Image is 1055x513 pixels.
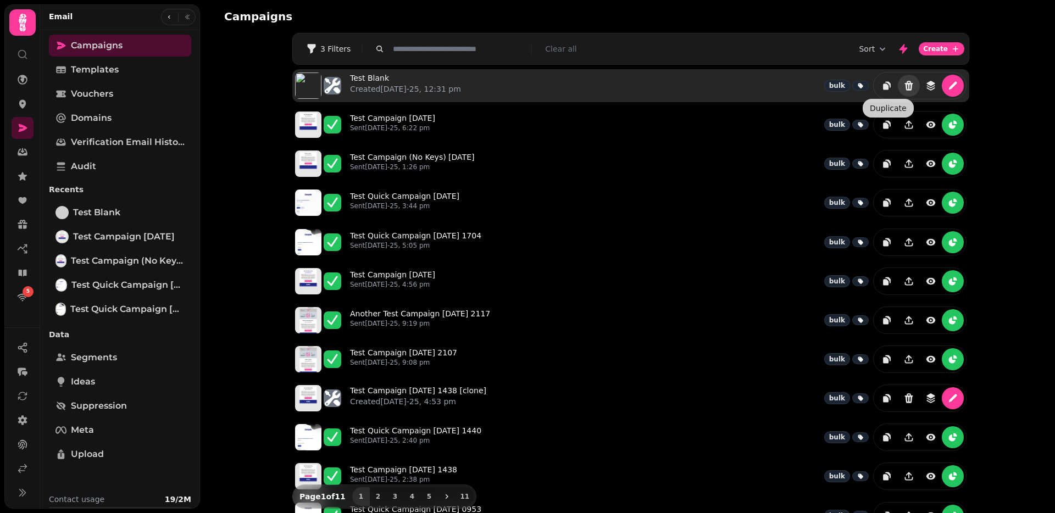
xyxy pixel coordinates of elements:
p: Sent [DATE]-25, 6:22 pm [350,124,435,132]
span: Verification email history [71,136,185,149]
a: Meta [49,419,191,441]
button: view [920,114,942,136]
p: Created [DATE]-25, 4:53 pm [350,396,486,407]
div: bulk [824,431,850,443]
p: Sent [DATE]-25, 2:40 pm [350,436,481,445]
button: reports [942,270,964,292]
a: Ideas [49,371,191,393]
b: 19 / 2M [165,495,191,504]
span: 3 Filters [320,45,351,53]
img: aHR0cHM6Ly9zdGFtcGVkZS1zZXJ2aWNlLXByb2QtdGVtcGxhdGUtcHJldmlld3MuczMuZXUtd2VzdC0xLmFtYXpvbmF3cy5jb... [295,463,321,489]
img: aHR0cHM6Ly9zdGFtcGVkZS1zZXJ2aWNlLXByb2QtdGVtcGxhdGUtcHJldmlld3MuczMuZXUtd2VzdC0xLmFtYXpvbmF3cy5jb... [295,189,321,216]
img: aHR0cHM6Ly9zdGFtcGVkZS1zZXJ2aWNlLXByb2QtdGVtcGxhdGUtcHJldmlld3MuczMuZXUtd2VzdC0xLmFtYXpvbmF3cy5jb... [295,268,321,294]
div: bulk [824,197,850,209]
img: Test Campaign (No Keys) 2025-06-09 [57,255,65,266]
div: bulk [824,353,850,365]
button: reports [942,114,964,136]
a: Suppression [49,395,191,417]
button: Share campaign preview [898,114,920,136]
a: Test Quick Campaign 2025-04-17Test Quick Campaign [DATE] [49,274,191,296]
a: Domains [49,107,191,129]
span: Domains [71,111,112,125]
img: aHR0cHM6Ly9zdGFtcGVkZS1zZXJ2aWNlLXByb2QtdGVtcGxhdGUtcHJldmlld3MuczMuZXUtd2VzdC0xLmFtYXpvbmF3cy5jb... [295,73,321,99]
img: Test Campaign 2025-07-07 [57,231,68,242]
button: reports [942,465,964,487]
button: view [920,465,942,487]
button: Delete [898,75,920,97]
span: Ideas [71,375,95,388]
a: Test Quick Campaign 2025-04-08 1704Test Quick Campaign [DATE] 1704 [49,298,191,320]
button: Clear all [545,43,576,54]
span: 4 [408,493,417,500]
button: duplicate [876,348,898,370]
button: next [437,487,456,506]
button: reports [942,153,964,175]
span: Test Campaign (No Keys) [DATE] [71,254,185,267]
button: duplicate [876,153,898,175]
button: revisions [920,387,942,409]
span: Campaigns [71,39,123,52]
div: bulk [824,470,850,482]
p: Recents [49,180,191,199]
span: 1 [357,493,365,500]
button: Share campaign preview [898,192,920,214]
button: Sort [859,43,888,54]
button: duplicate [876,114,898,136]
span: Meta [71,423,94,437]
span: Test Campaign [DATE] [73,230,175,243]
a: Test Quick Campaign [DATE]Sent[DATE]-25, 3:44 pm [350,191,459,215]
button: Share campaign preview [898,426,920,448]
span: 5 [26,288,30,295]
img: aHR0cHM6Ly9zdGFtcGVkZS1zZXJ2aWNlLXByb2QtdGVtcGxhdGUtcHJldmlld3MuczMuZXUtd2VzdC0xLmFtYXpvbmF3cy5jb... [295,424,321,450]
span: Audit [71,160,96,173]
a: 5 [12,286,34,308]
button: 11 [456,487,474,506]
span: Templates [71,63,119,76]
div: bulk [824,314,850,326]
button: 5 [420,487,438,506]
button: 4 [403,487,421,506]
a: Test Campaign [DATE]Sent[DATE]-25, 4:56 pm [350,269,435,293]
span: Segments [71,351,117,364]
a: Test Quick Campaign [DATE] 1440Sent[DATE]-25, 2:40 pm [350,425,481,449]
button: 3 Filters [297,40,359,58]
button: view [920,153,942,175]
p: Sent [DATE]-25, 9:19 pm [350,319,490,328]
button: Share campaign preview [898,348,920,370]
img: Test Quick Campaign 2025-04-08 1704 [57,304,65,315]
img: Test Blank [57,207,68,218]
button: duplicate [876,309,898,331]
div: bulk [824,275,850,287]
p: Sent [DATE]-25, 3:44 pm [350,202,459,210]
span: Vouchers [71,87,113,101]
img: aHR0cHM6Ly9zdGFtcGVkZS1zZXJ2aWNlLXByb2QtdGVtcGxhdGUtcHJldmlld3MuczMuZXUtd2VzdC0xLmFtYXpvbmF3cy5jb... [295,229,321,255]
p: Sent [DATE]-25, 2:38 pm [350,475,457,484]
span: Test Quick Campaign [DATE] 1704 [70,303,185,316]
a: Test Campaign (No Keys) [DATE]Sent[DATE]-25, 1:26 pm [350,152,474,176]
button: edit [942,75,964,97]
button: duplicate [876,270,898,292]
a: Test BlankCreated[DATE]-25, 12:31 pm [350,73,461,99]
button: view [920,231,942,253]
a: Test Campaign [DATE]Sent[DATE]-25, 6:22 pm [350,113,435,137]
button: reports [942,192,964,214]
nav: Pagination [352,487,474,506]
button: revisions [920,75,942,97]
img: Test Quick Campaign 2025-04-17 [57,280,66,291]
h2: Campaigns [224,9,435,24]
p: Sent [DATE]-25, 1:26 pm [350,163,474,171]
button: 1 [352,487,370,506]
button: duplicate [876,231,898,253]
span: Suppression [71,399,127,412]
p: Sent [DATE]-25, 9:08 pm [350,358,457,367]
button: 2 [369,487,387,506]
img: aHR0cHM6Ly9zdGFtcGVkZS1zZXJ2aWNlLXByb2QtdGVtcGxhdGUtcHJldmlld3MuczMuZXUtd2VzdC0xLmFtYXpvbmF3cy5jb... [295,346,321,372]
button: duplicate [876,465,898,487]
button: duplicate [876,192,898,214]
button: view [920,426,942,448]
span: Test Blank [73,206,120,219]
a: Vouchers [49,83,191,105]
button: view [920,270,942,292]
div: Duplicate [863,99,914,118]
p: Page 1 of 11 [295,491,350,502]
